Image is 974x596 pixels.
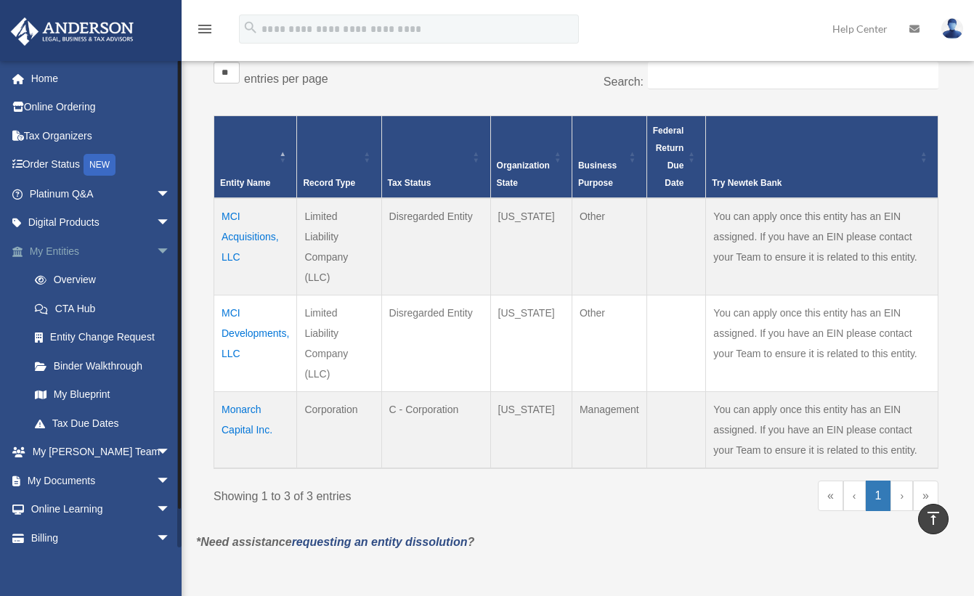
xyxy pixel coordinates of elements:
a: My Blueprint [20,380,192,409]
span: arrow_drop_down [156,495,185,525]
th: Entity Name: Activate to invert sorting [214,115,297,198]
div: Showing 1 to 3 of 3 entries [214,481,565,507]
span: Tax Status [388,178,431,188]
td: C - Corporation [381,391,490,468]
span: Federal Return Due Date [653,126,684,188]
a: My Entitiesarrow_drop_down [10,237,192,266]
span: arrow_drop_down [156,523,185,553]
th: Organization State: Activate to sort [490,115,572,198]
a: menu [196,25,214,38]
a: Tax Organizers [10,121,192,150]
td: Limited Liability Company (LLC) [297,198,381,295]
div: NEW [84,154,115,176]
a: Billingarrow_drop_down [10,523,192,552]
div: Try Newtek Bank [712,174,916,192]
a: Home [10,64,192,93]
span: Business Purpose [578,160,617,188]
label: entries per page [244,73,328,85]
a: Entity Change Request [20,323,192,352]
span: arrow_drop_down [156,179,185,209]
span: Entity Name [220,178,270,188]
td: You can apply once this entity has an EIN assigned. If you have an EIN please contact your Team t... [706,391,938,468]
td: Disregarded Entity [381,198,490,295]
a: Order StatusNEW [10,150,192,180]
a: First [818,481,843,511]
td: Monarch Capital Inc. [214,391,297,468]
a: Online Learningarrow_drop_down [10,495,192,524]
th: Tax Status: Activate to sort [381,115,490,198]
a: My [PERSON_NAME] Teamarrow_drop_down [10,438,192,467]
td: Corporation [297,391,381,468]
img: User Pic [941,18,963,39]
td: MCI Acquisitions, LLC [214,198,297,295]
td: MCI Developments, LLC [214,295,297,391]
td: [US_STATE] [490,391,572,468]
a: Tax Due Dates [20,409,192,438]
i: vertical_align_top [925,510,942,527]
a: CTA Hub [20,294,192,323]
span: Record Type [303,178,355,188]
td: [US_STATE] [490,198,572,295]
th: Federal Return Due Date: Activate to sort [646,115,706,198]
a: Binder Walkthrough [20,351,192,380]
td: [US_STATE] [490,295,572,391]
td: You can apply once this entity has an EIN assigned. If you have an EIN please contact your Team t... [706,295,938,391]
a: requesting an entity dissolution [292,536,468,548]
span: Organization State [497,160,550,188]
label: Search: [604,75,644,88]
img: Anderson Advisors Platinum Portal [7,17,138,46]
em: *Need assistance ? [196,536,474,548]
span: arrow_drop_down [156,438,185,468]
a: My Documentsarrow_drop_down [10,466,192,495]
a: Next [890,481,913,511]
td: Disregarded Entity [381,295,490,391]
a: Online Ordering [10,93,192,122]
th: Record Type: Activate to sort [297,115,381,198]
a: Previous [843,481,866,511]
a: Digital Productsarrow_drop_down [10,208,192,237]
th: Try Newtek Bank : Activate to sort [706,115,938,198]
td: Management [572,391,646,468]
td: Other [572,198,646,295]
a: Last [913,481,938,511]
a: 1 [866,481,891,511]
td: Limited Liability Company (LLC) [297,295,381,391]
i: menu [196,20,214,38]
span: arrow_drop_down [156,208,185,238]
td: Other [572,295,646,391]
a: Overview [20,266,185,295]
i: search [243,20,259,36]
span: arrow_drop_down [156,466,185,496]
a: vertical_align_top [918,504,949,534]
a: Platinum Q&Aarrow_drop_down [10,179,192,208]
span: arrow_drop_down [156,237,185,266]
td: You can apply once this entity has an EIN assigned. If you have an EIN please contact your Team t... [706,198,938,295]
th: Business Purpose: Activate to sort [572,115,646,198]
